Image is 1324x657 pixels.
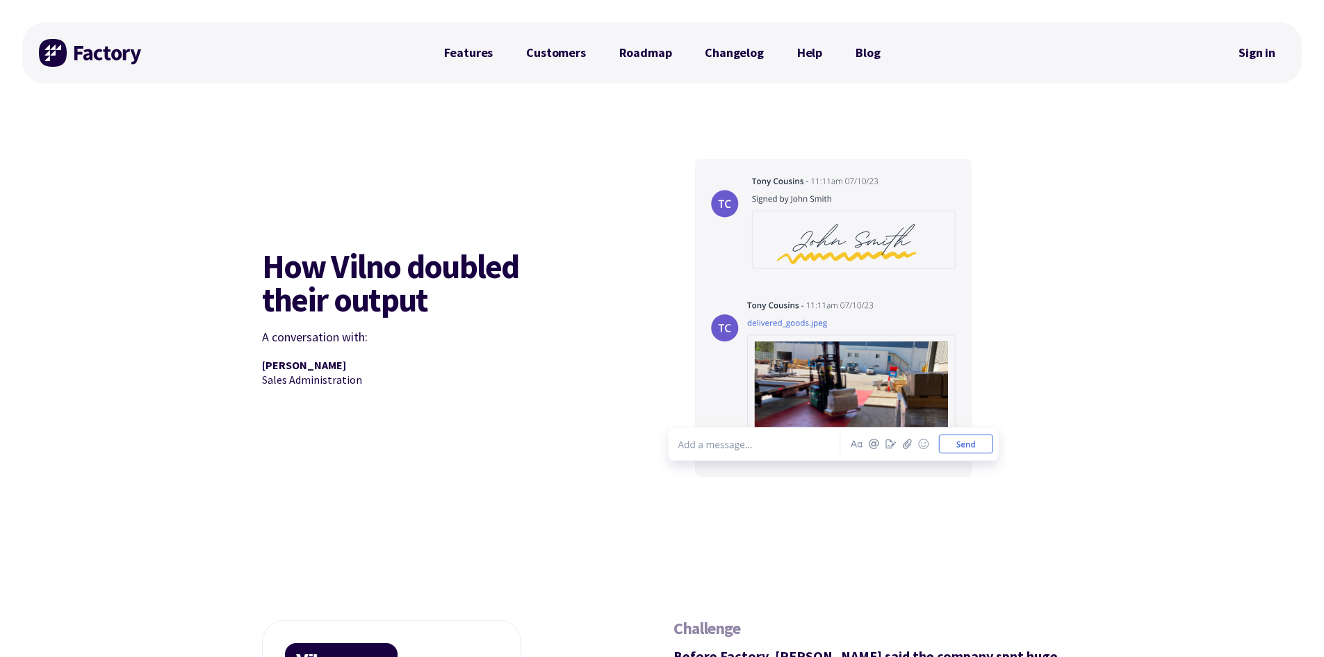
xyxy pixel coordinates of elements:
[1229,37,1285,69] a: Sign in
[673,620,1063,637] h2: Challenge
[262,327,582,348] p: A conversation with:
[603,39,689,67] a: Roadmap
[262,373,582,387] p: Sales Administration
[427,39,510,67] a: Features
[509,39,602,67] a: Customers
[688,39,780,67] a: Changelog
[262,250,526,316] h1: How Vilno doubled their output
[262,358,582,373] p: [PERSON_NAME]
[780,39,839,67] a: Help
[39,39,143,67] img: Factory
[1229,37,1285,69] nav: Secondary Navigation
[427,39,897,67] nav: Primary Navigation
[839,39,897,67] a: Blog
